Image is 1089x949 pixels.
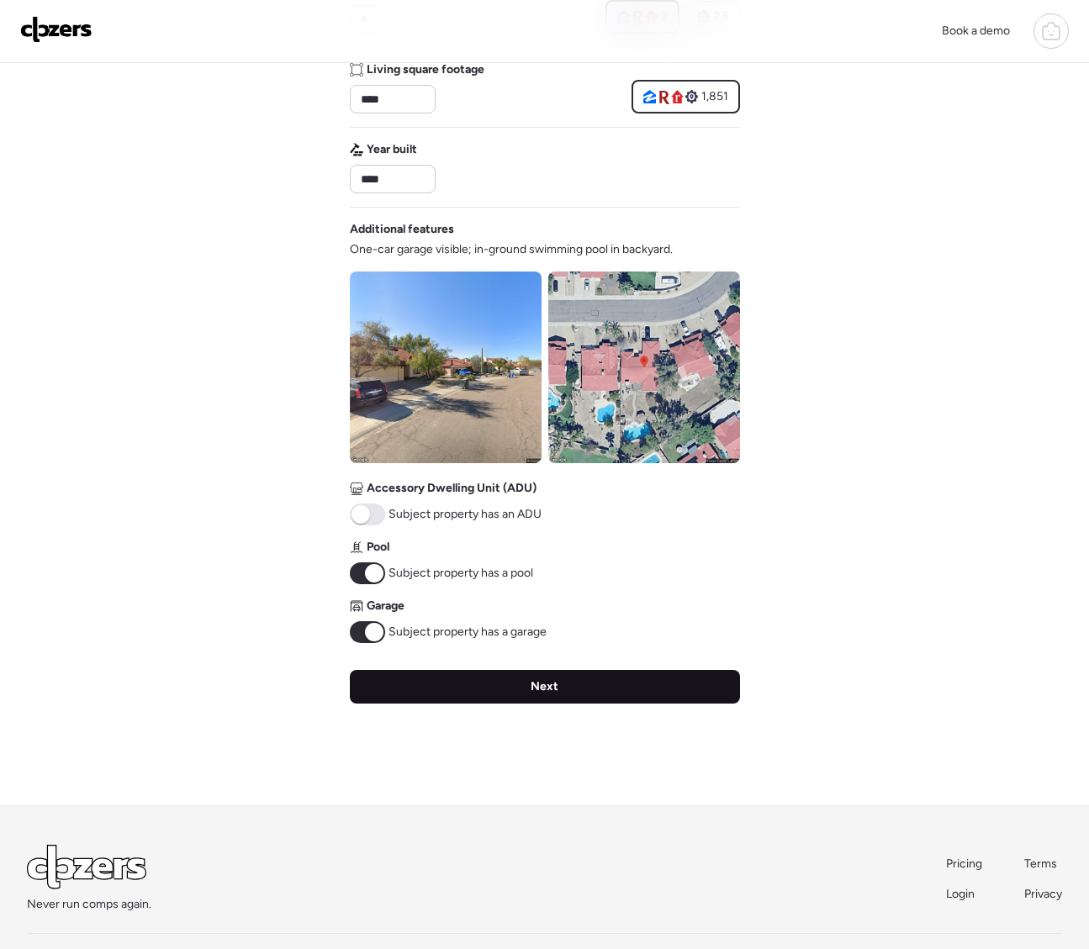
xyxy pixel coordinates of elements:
span: Terms [1024,857,1057,871]
span: Pricing [946,857,982,871]
a: Privacy [1024,886,1062,903]
span: Never run comps again. [27,896,151,913]
a: Terms [1024,856,1062,873]
span: Subject property has an ADU [389,506,542,523]
span: Privacy [1024,887,1062,901]
span: 1,851 [701,88,728,105]
span: One-car garage visible; in-ground swimming pool in backyard. [350,241,673,258]
a: Pricing [946,856,984,873]
span: Garage [367,598,404,614]
span: Next [531,678,558,695]
span: Year built [367,141,417,158]
span: Subject property has a garage [389,624,547,641]
img: Logo Light [27,845,146,889]
span: Additional features [350,221,454,238]
img: Logo [20,16,93,43]
span: Accessory Dwelling Unit (ADU) [367,480,537,497]
span: Living square footage [367,61,484,78]
span: Subject property has a pool [389,565,533,582]
span: Login [946,887,975,901]
a: Login [946,886,984,903]
span: Book a demo [942,24,1010,38]
span: Pool [367,539,389,556]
